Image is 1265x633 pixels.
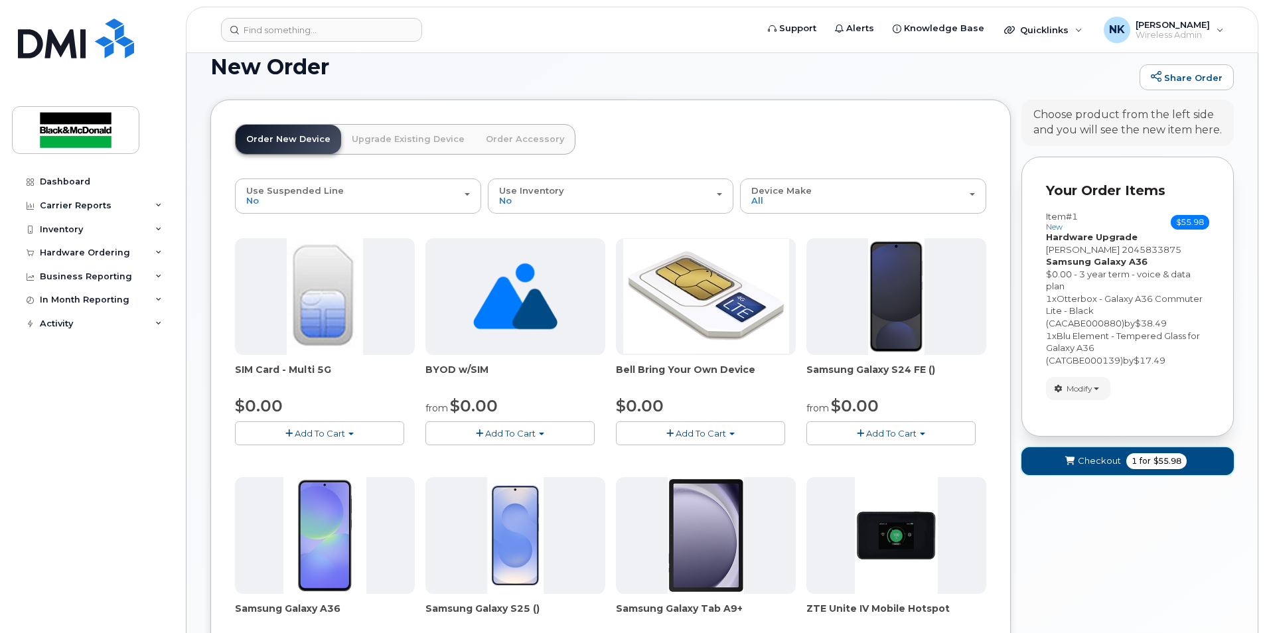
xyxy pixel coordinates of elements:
span: $0.00 [616,396,664,415]
div: $0.00 - 3 year term - voice & data plan [1046,268,1209,293]
h3: Item [1046,212,1078,231]
div: Choose product from the left side and you will see the new item here. [1033,107,1222,138]
img: 00D627D4-43E9-49B7-A367-2C99342E128C.jpg [287,238,362,355]
span: 1 [1132,455,1137,467]
button: Use Suspended Line No [235,178,481,213]
a: Knowledge Base [883,15,994,42]
a: Support [759,15,826,42]
span: Add To Cart [295,428,345,439]
span: 1 [1046,330,1052,341]
span: $55.98 [1153,455,1181,467]
div: Bell Bring Your Own Device [616,363,796,389]
span: for [1137,455,1153,467]
img: phone23817.JPG [487,477,544,594]
span: NK [1109,22,1125,38]
span: Use Inventory [499,185,564,196]
span: $17.49 [1134,355,1165,366]
button: Device Make All [740,178,986,213]
div: Samsung Galaxy A36 [235,602,415,628]
div: Quicklinks [995,17,1092,43]
span: Otterbox - Galaxy A36 Commuter Lite - Black (CACABE000880) [1046,293,1203,328]
span: Quicklinks [1020,25,1069,35]
span: Wireless Admin [1136,30,1210,40]
strong: Samsung Galaxy A36 [1046,256,1148,267]
span: Support [779,22,816,35]
span: No [246,195,259,206]
div: Samsung Galaxy Tab A9+ [616,602,796,628]
span: $55.98 [1171,215,1209,230]
span: Alerts [846,22,874,35]
span: All [751,195,763,206]
span: Modify [1067,383,1092,395]
span: Device Make [751,185,812,196]
button: Add To Cart [235,421,404,445]
div: ZTE Unite IV Mobile Hotspot [806,602,986,628]
span: Blu Element - Tempered Glass for Galaxy A36 (CATGBE000139) [1046,330,1200,366]
button: Add To Cart [806,421,976,445]
input: Find something... [221,18,422,42]
button: Add To Cart [616,421,785,445]
span: #1 [1066,211,1078,222]
span: Add To Cart [485,428,536,439]
p: Your Order Items [1046,181,1209,200]
h1: New Order [210,55,1133,78]
img: phone23929.JPG [868,238,925,355]
div: x by [1046,330,1209,367]
button: Use Inventory No [488,178,734,213]
img: no_image_found-2caef05468ed5679b831cfe6fc140e25e0c280774317ffc20a367ab7fd17291e.png [473,238,558,355]
span: 1 [1046,293,1052,304]
span: $0.00 [831,396,879,415]
div: Nuray Kiamil [1094,17,1233,43]
a: Order Accessory [475,125,575,154]
div: SIM Card - Multi 5G [235,363,415,389]
small: new [1046,222,1063,232]
a: Upgrade Existing Device [341,125,475,154]
small: from [806,402,829,414]
div: x by [1046,293,1209,330]
span: $0.00 [450,396,498,415]
a: Share Order [1140,64,1234,91]
span: Add To Cart [676,428,726,439]
span: 2045833875 [1122,244,1181,255]
img: phone23884.JPG [668,477,744,594]
a: Order New Device [236,125,341,154]
span: Add To Cart [866,428,917,439]
span: $0.00 [235,396,283,415]
img: phone23274.JPG [623,239,789,354]
strong: Hardware Upgrade [1046,232,1138,242]
img: phone23268.JPG [855,477,938,594]
span: No [499,195,512,206]
a: Alerts [826,15,883,42]
small: from [425,402,448,414]
button: Checkout 1 for $55.98 [1021,447,1234,474]
img: phone23886.JPG [283,477,367,594]
button: Modify [1046,377,1110,400]
div: Samsung Galaxy S24 FE () [806,363,986,389]
div: BYOD w/SIM [425,363,605,389]
button: Add To Cart [425,421,595,445]
span: Checkout [1078,455,1121,467]
span: [PERSON_NAME] [1046,244,1120,255]
div: Samsung Galaxy S25 () [425,602,605,628]
span: $38.49 [1135,318,1167,328]
span: Use Suspended Line [246,185,344,196]
span: Knowledge Base [904,22,984,35]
